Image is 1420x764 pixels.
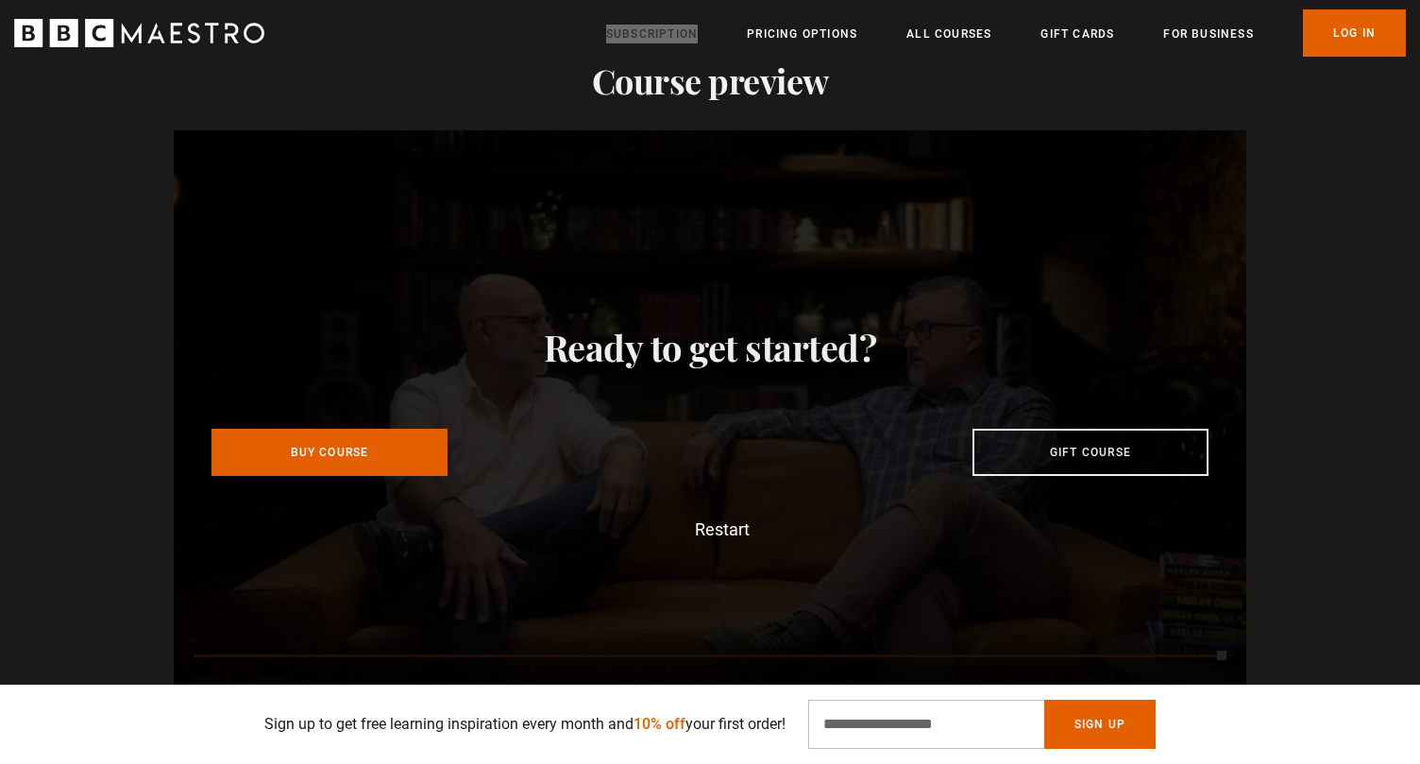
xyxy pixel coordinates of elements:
[211,429,448,476] a: Buy Course
[906,25,991,43] a: All Courses
[634,715,685,733] span: 10% off
[1303,9,1406,57] a: Log In
[264,713,786,736] p: Sign up to get free learning inspiration every month and your first order!
[747,25,857,43] a: Pricing Options
[14,19,264,47] svg: BBC Maestro
[606,25,698,43] a: Subscription
[204,326,1216,369] div: Ready to get started?
[972,429,1209,476] a: Gift course
[174,60,1246,100] h2: Course preview
[606,9,1406,57] nav: Primary
[174,130,1246,734] video-js: Video Player
[1040,25,1114,43] a: Gift Cards
[1163,25,1253,43] a: For business
[1044,700,1156,749] button: Sign Up
[671,521,750,538] button: Restart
